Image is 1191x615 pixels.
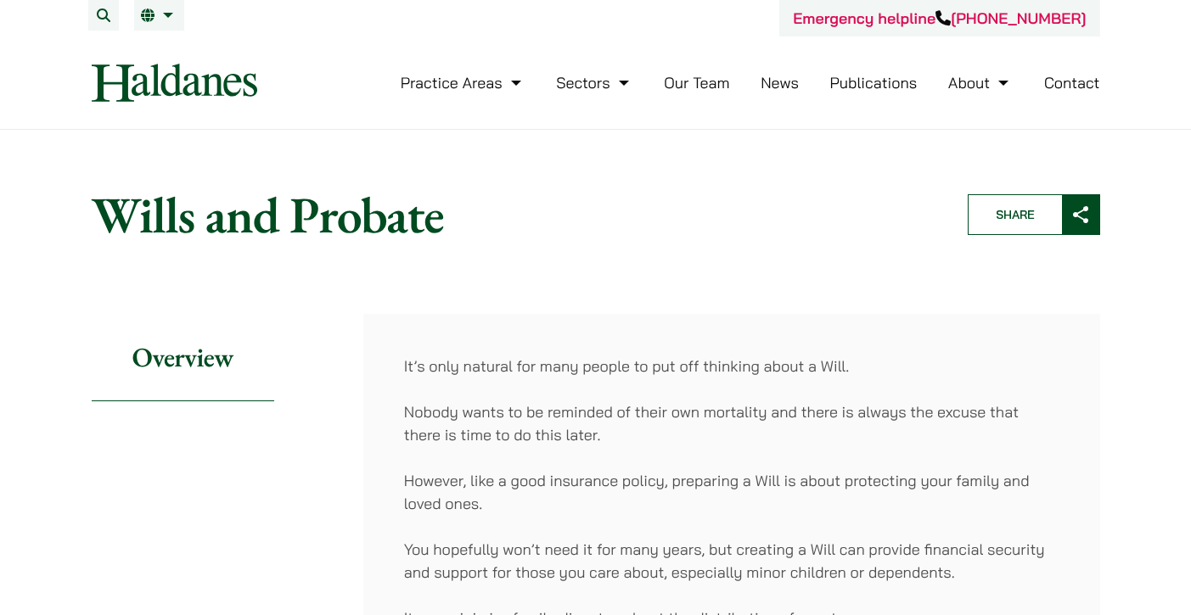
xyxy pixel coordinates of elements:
button: Share [968,194,1100,235]
a: News [761,73,799,92]
a: Practice Areas [401,73,525,92]
p: Nobody wants to be reminded of their own mortality and there is always the excuse that there is t... [404,400,1059,446]
a: Publications [830,73,918,92]
img: Logo of Haldanes [92,64,257,102]
span: Share [969,195,1062,234]
p: However, like a good insurance policy, preparing a Will is about protecting your family and loved... [404,469,1059,515]
a: Contact [1044,73,1100,92]
p: You hopefully won’t need it for many years, but creating a Will can provide financial security an... [404,538,1059,584]
h1: Wills and Probate [92,184,939,245]
a: About [948,73,1013,92]
h2: Overview [92,314,274,401]
p: It’s only natural for many people to put off thinking about a Will. [404,355,1059,377]
a: Our Team [664,73,729,92]
a: Sectors [556,73,632,92]
a: EN [141,8,177,22]
a: Emergency helpline[PHONE_NUMBER] [793,8,1086,28]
